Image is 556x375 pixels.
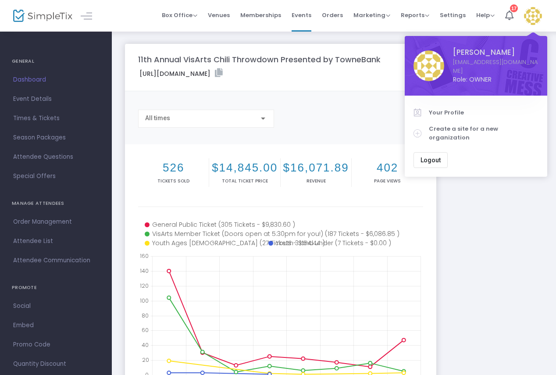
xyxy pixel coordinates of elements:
text: 60 [142,326,149,334]
h2: 402 [353,161,421,175]
text: 40 [142,341,149,349]
span: Create a site for a new organization [429,125,538,142]
span: All times [145,114,170,121]
span: Event Details [13,93,99,105]
span: Season Packages [13,132,99,143]
span: Memberships [240,4,281,26]
span: Embed [13,320,99,331]
span: Attendee Communication [13,255,99,266]
span: Settings [440,4,466,26]
label: [URL][DOMAIN_NAME] [139,68,223,79]
p: Page Views [353,178,421,184]
a: [EMAIL_ADDRESS][DOMAIN_NAME] [453,58,538,75]
text: 120 [140,282,149,289]
span: Events [292,4,311,26]
span: Attendee Questions [13,151,99,163]
span: Quantity Discount [13,358,99,370]
h2: $14,845.00 [211,161,278,175]
p: Total Ticket Price [211,178,278,184]
text: 20 [142,356,149,364]
span: Dashboard [13,74,99,86]
span: Box Office [162,11,197,19]
span: Venues [208,4,230,26]
text: 80 [142,311,149,319]
h4: GENERAL [12,53,100,70]
span: Help [476,11,495,19]
div: 17 [510,4,518,12]
span: Special Offers [13,171,99,182]
a: Create a site for a new organization [413,121,538,146]
span: Role: OWNER [453,75,538,84]
span: Marketing [353,11,390,19]
text: 140 [140,267,149,274]
h2: 526 [140,161,207,175]
span: Attendee List [13,236,99,247]
span: Your Profile [429,108,538,117]
p: Revenue [282,178,349,184]
a: Your Profile [413,104,538,121]
span: Logout [421,157,441,164]
m-panel-title: 11th Annual VisArts Chili Throwdown Presented by TowneBank [138,54,381,65]
span: Promo Code [13,339,99,350]
span: Reports [401,11,429,19]
span: Social [13,300,99,312]
h2: $16,071.89 [282,161,349,175]
span: Order Management [13,216,99,228]
text: 160 [140,252,149,260]
h4: PROMOTE [12,279,100,296]
span: Times & Tickets [13,113,99,124]
h4: MANAGE ATTENDEES [12,195,100,212]
text: 100 [140,296,149,304]
span: Orders [322,4,343,26]
button: Logout [413,152,448,168]
p: Tickets sold [140,178,207,184]
span: [PERSON_NAME] [453,47,538,58]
